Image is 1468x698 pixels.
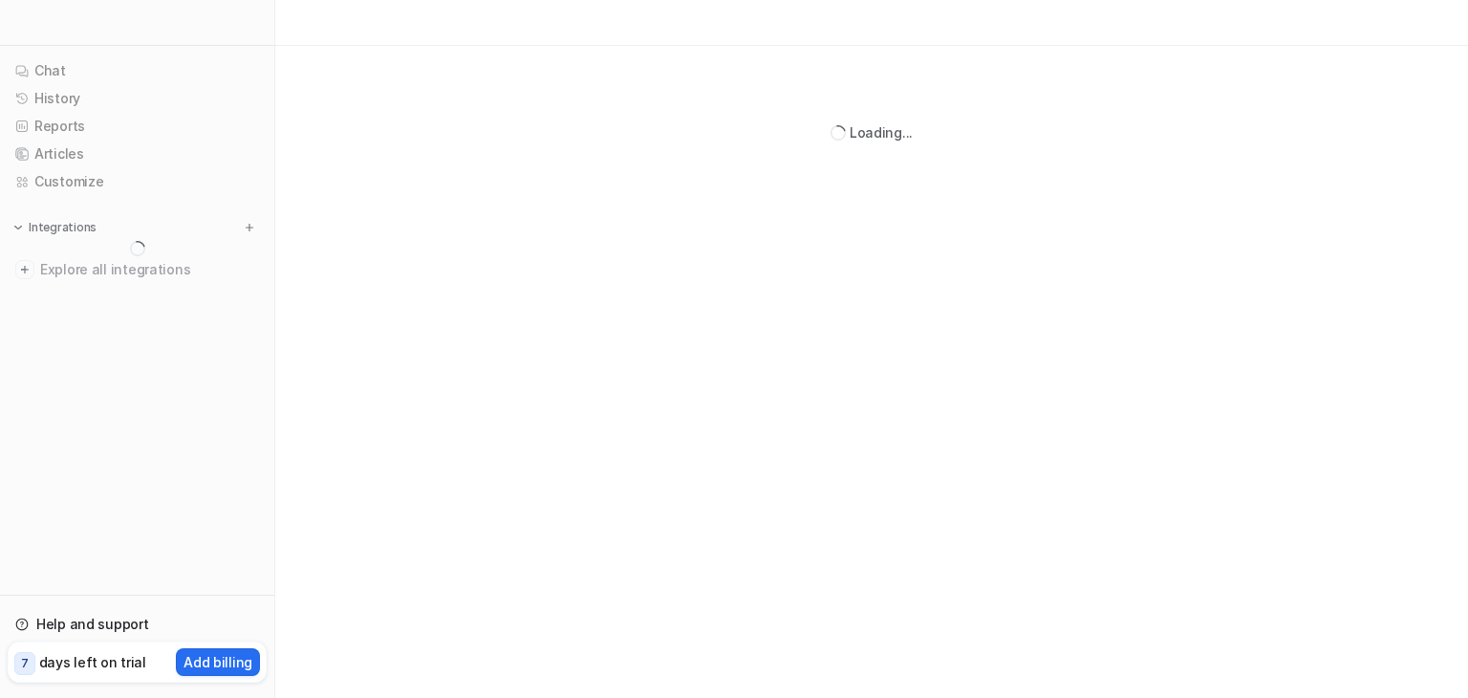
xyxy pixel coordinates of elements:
button: Add billing [176,648,260,676]
p: Add billing [183,652,252,672]
a: Help and support [8,611,267,638]
a: Explore all integrations [8,256,267,283]
img: expand menu [11,221,25,234]
button: Integrations [8,218,102,237]
img: explore all integrations [15,260,34,279]
a: Chat [8,57,267,84]
a: Reports [8,113,267,140]
a: Customize [8,168,267,195]
p: days left on trial [39,652,146,672]
img: menu_add.svg [243,221,256,234]
a: Articles [8,141,267,167]
span: Explore all integrations [40,254,259,285]
a: History [8,85,267,112]
p: Integrations [29,220,97,235]
div: Loading... [850,122,913,142]
p: 7 [21,655,29,672]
